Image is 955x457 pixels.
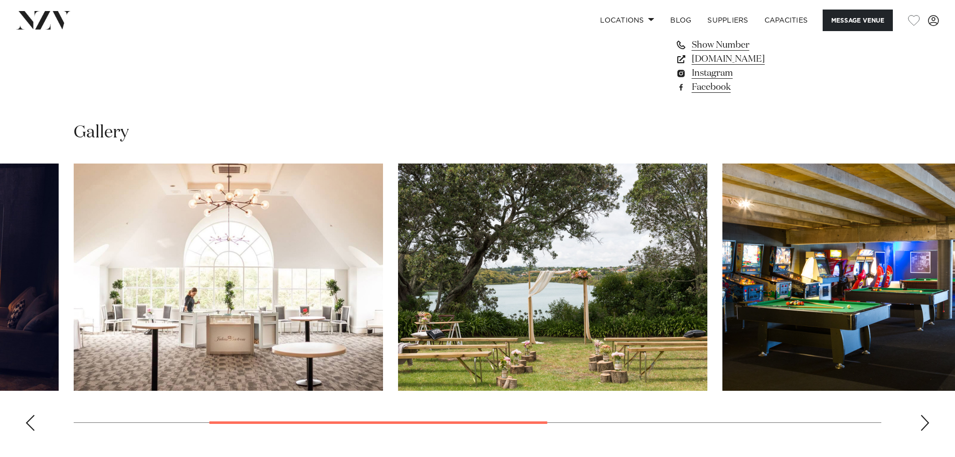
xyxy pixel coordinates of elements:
swiper-slide: 2 / 6 [74,164,383,391]
a: Facebook [675,80,839,94]
a: Show Number [675,38,839,52]
a: [DOMAIN_NAME] [675,52,839,66]
a: Capacities [756,10,816,31]
a: Locations [592,10,662,31]
h2: Gallery [74,121,129,144]
a: BLOG [662,10,699,31]
swiper-slide: 3 / 6 [398,164,707,391]
img: nzv-logo.png [16,11,71,29]
button: Message Venue [823,10,893,31]
a: SUPPLIERS [699,10,756,31]
a: Instagram [675,66,839,80]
